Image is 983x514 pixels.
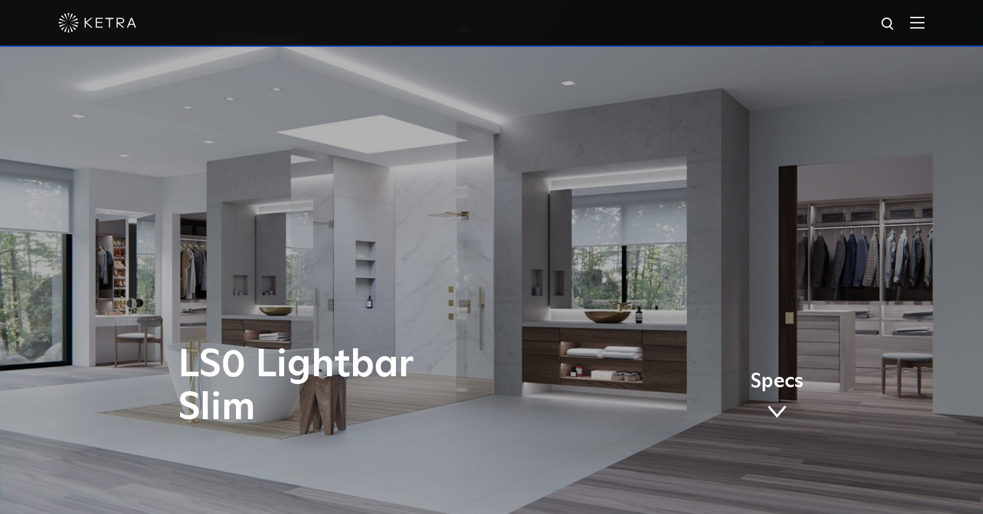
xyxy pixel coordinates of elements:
[178,344,545,430] h1: LS0 Lightbar Slim
[910,16,924,29] img: Hamburger%20Nav.svg
[750,372,804,423] a: Specs
[750,372,804,391] span: Specs
[880,16,897,32] img: search icon
[59,13,137,32] img: ketra-logo-2019-white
